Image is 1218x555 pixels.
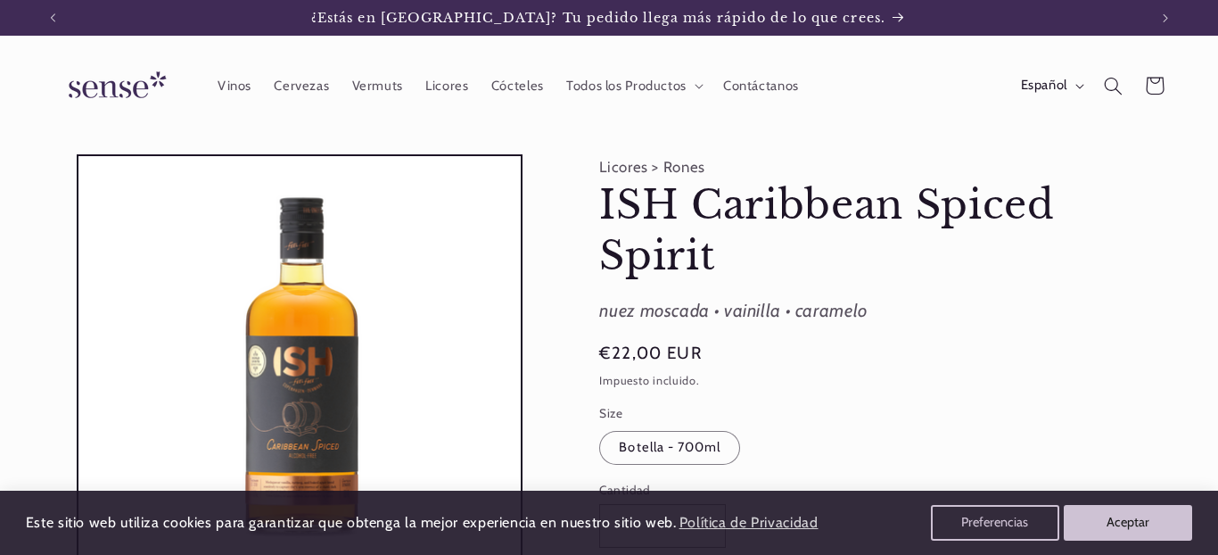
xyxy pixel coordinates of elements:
span: ¿Estás en [GEOGRAPHIC_DATA]? Tu pedido llega más rápido de lo que crees. [311,10,885,26]
a: Vinos [206,66,262,105]
div: nuez moscada • vainilla • caramelo [599,295,1161,327]
label: Botella - 700ml [599,431,740,465]
span: Vinos [218,78,251,95]
span: Licores [425,78,468,95]
summary: Todos los Productos [555,66,712,105]
span: Todos los Productos [566,78,687,95]
h1: ISH Caribbean Spiced Spirit [599,180,1161,281]
a: Política de Privacidad (opens in a new tab) [676,508,820,539]
img: Sense [47,61,181,112]
button: Preferencias [931,505,1059,541]
a: Cervezas [263,66,341,105]
span: Contáctanos [723,78,799,95]
span: Español [1021,76,1067,95]
span: Vermuts [352,78,403,95]
a: Vermuts [341,66,415,105]
a: Contáctanos [712,66,810,105]
label: Cantidad [599,481,1011,499]
div: Impuesto incluido. [599,372,1161,391]
a: Sense [40,54,188,119]
a: Cócteles [480,66,555,105]
legend: Size [599,404,624,422]
a: Licores [415,66,481,105]
button: Español [1009,68,1092,104]
span: Cócteles [491,78,544,95]
summary: Búsqueda [1092,65,1133,106]
span: €22,00 EUR [599,341,702,366]
span: Cervezas [274,78,329,95]
span: Este sitio web utiliza cookies para garantizar que obtenga la mejor experiencia en nuestro sitio ... [26,514,677,531]
button: Aceptar [1064,505,1192,541]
